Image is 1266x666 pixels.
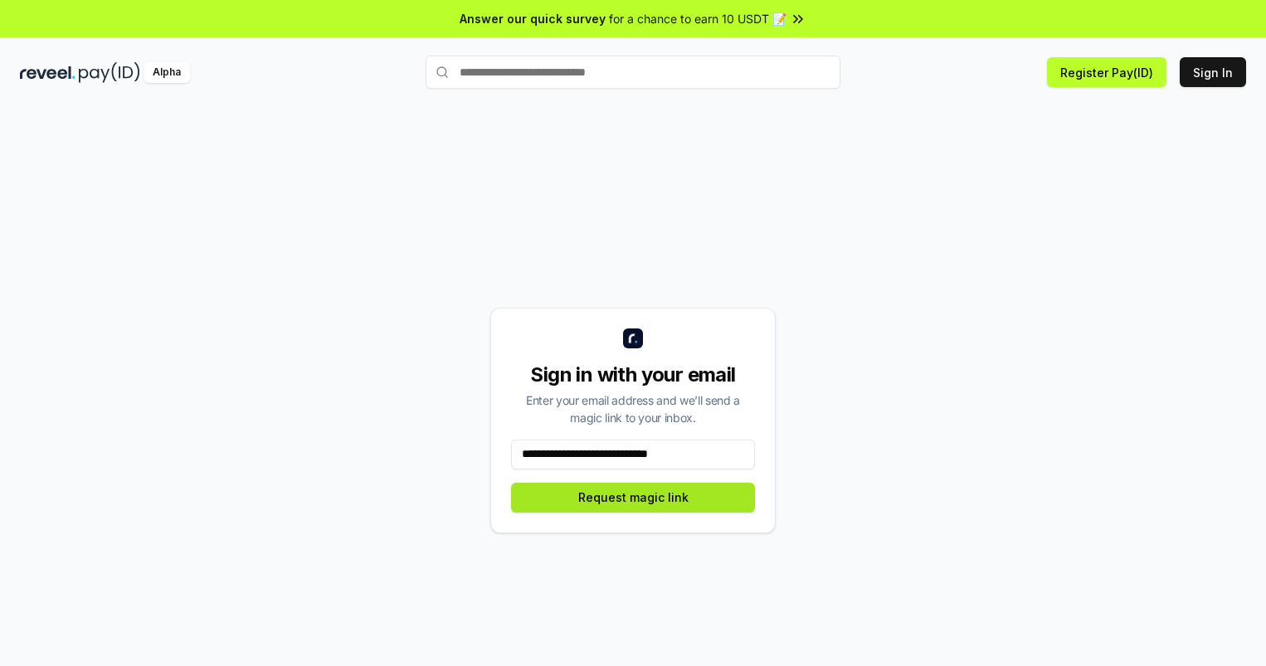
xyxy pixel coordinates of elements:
div: Sign in with your email [511,362,755,388]
button: Request magic link [511,483,755,513]
button: Register Pay(ID) [1047,57,1166,87]
span: Answer our quick survey [460,10,606,27]
img: pay_id [79,62,140,83]
img: reveel_dark [20,62,75,83]
div: Enter your email address and we’ll send a magic link to your inbox. [511,391,755,426]
button: Sign In [1180,57,1246,87]
span: for a chance to earn 10 USDT 📝 [609,10,786,27]
div: Alpha [144,62,190,83]
img: logo_small [623,328,643,348]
